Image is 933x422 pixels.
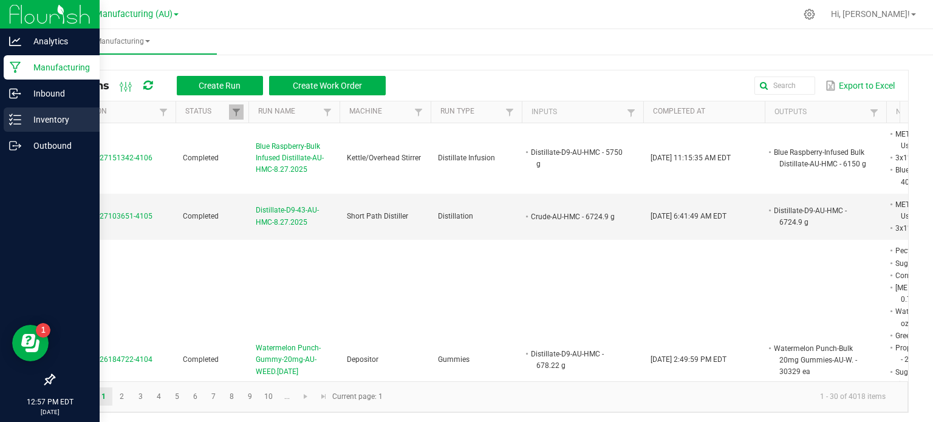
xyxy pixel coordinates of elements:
a: Page 11 [278,387,296,406]
p: Outbound [21,138,94,153]
span: MP-20250827151342-4106 [61,154,152,162]
kendo-pager-info: 1 - 30 of 4018 items [390,387,895,407]
a: Page 2 [113,387,131,406]
span: MP-20250826184722-4104 [61,355,152,364]
span: [DATE] 2:49:59 PM EDT [651,355,726,364]
span: Distillation [438,212,473,220]
span: Create Work Order [293,81,362,90]
p: Manufacturing [21,60,94,75]
input: Search [754,77,815,95]
button: Create Run [177,76,263,95]
a: Run TypeSortable [440,107,502,117]
a: Manufacturing [29,29,217,55]
li: Distillate-D9-AU-HMC - 6724.9 g [772,205,868,228]
th: Inputs [522,101,643,123]
li: Crude-AU-HMC - 6724.9 g [529,211,625,223]
a: Go to the next page [297,387,315,406]
a: Page 7 [205,387,222,406]
div: Manage settings [802,9,817,20]
a: Page 6 [186,387,204,406]
p: Inventory [21,112,94,127]
a: Filter [502,104,517,120]
p: 12:57 PM EDT [5,396,94,407]
li: Distillate-D9-AU-HMC - 678.22 g [529,348,625,372]
button: Create Work Order [269,76,386,95]
span: Short Path Distiller [347,212,408,220]
span: Go to the next page [301,392,310,401]
p: Analytics [21,34,94,49]
a: Page 10 [260,387,278,406]
a: Filter [867,105,881,120]
li: Watermelon Punch-Bulk 20mg Gummies-AU-W. - 30329 ea [772,342,868,378]
a: Go to the last page [315,387,332,406]
a: Filter [156,104,171,120]
inline-svg: Inbound [9,87,21,100]
span: [DATE] 11:15:35 AM EDT [651,154,731,162]
iframe: Resource center unread badge [36,323,50,338]
a: Page 8 [223,387,241,406]
span: Completed [183,154,219,162]
span: Create Run [199,81,241,90]
span: Kettle/Overhead Stirrer [347,154,421,162]
kendo-pager: Current page: 1 [54,381,908,412]
span: Watermelon Punch-Gummy-20mg-AU-WEED.[DATE] [256,342,332,378]
a: Page 5 [168,387,186,406]
span: MP-20250827103651-4105 [61,212,152,220]
span: Blue Raspberry-Bulk Infused Distillate-AU-HMC-8.27.2025 [256,141,332,176]
button: Export to Excel [822,75,898,96]
a: Page 1 [95,387,112,406]
inline-svg: Analytics [9,35,21,47]
a: Page 9 [241,387,259,406]
a: Filter [229,104,244,120]
span: Stash Manufacturing (AU) [70,9,173,19]
iframe: Resource center [12,325,49,361]
span: Go to the last page [319,392,329,401]
span: Distillate Infusion [438,154,495,162]
a: Page 3 [132,387,149,406]
span: Distillate-D9-43-AU-HMC-8.27.2025 [256,205,332,228]
a: MachineSortable [349,107,411,117]
a: StatusSortable [185,107,228,117]
inline-svg: Outbound [9,140,21,152]
p: [DATE] [5,407,94,417]
inline-svg: Manufacturing [9,61,21,73]
div: All Runs [63,75,395,96]
span: Depositor [347,355,378,364]
p: Inbound [21,86,94,101]
span: Completed [183,212,219,220]
inline-svg: Inventory [9,114,21,126]
a: Filter [411,104,426,120]
a: Filter [320,104,335,120]
th: Outputs [765,101,886,123]
span: Manufacturing [29,36,217,47]
li: Distillate-D9-AU-HMC - 5750 g [529,146,625,170]
span: [DATE] 6:41:49 AM EDT [651,212,726,220]
li: Blue Raspberry-Infused Bulk Distillate-AU-HMC - 6150 g [772,146,868,170]
a: Run NameSortable [258,107,320,117]
a: ExtractionSortable [63,107,155,117]
a: Completed AtSortable [653,107,760,117]
a: Page 4 [150,387,168,406]
span: Hi, [PERSON_NAME]! [831,9,910,19]
a: Filter [624,105,638,120]
span: Completed [183,355,219,364]
span: Gummies [438,355,470,364]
